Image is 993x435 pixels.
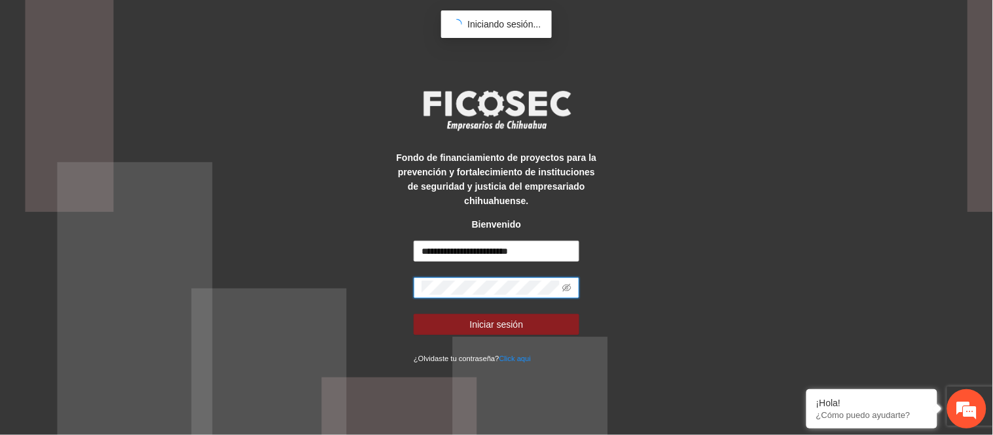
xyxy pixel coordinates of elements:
span: Estamos en línea. [76,143,181,275]
span: Iniciando sesión... [467,19,541,29]
textarea: Escriba su mensaje y pulse “Intro” [7,293,249,339]
button: Iniciar sesión [414,314,579,335]
span: Iniciar sesión [470,317,524,332]
p: ¿Cómo puedo ayudarte? [816,410,928,420]
div: ¡Hola! [816,398,928,408]
div: Minimizar ventana de chat en vivo [215,7,246,38]
a: Click aqui [499,355,532,362]
span: loading [451,18,463,31]
strong: Fondo de financiamiento de proyectos para la prevención y fortalecimiento de instituciones de seg... [397,152,597,206]
small: ¿Olvidaste tu contraseña? [414,355,531,362]
div: Chatee con nosotros ahora [68,67,220,84]
img: logo [415,86,579,135]
span: eye-invisible [562,283,571,292]
strong: Bienvenido [472,219,521,230]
